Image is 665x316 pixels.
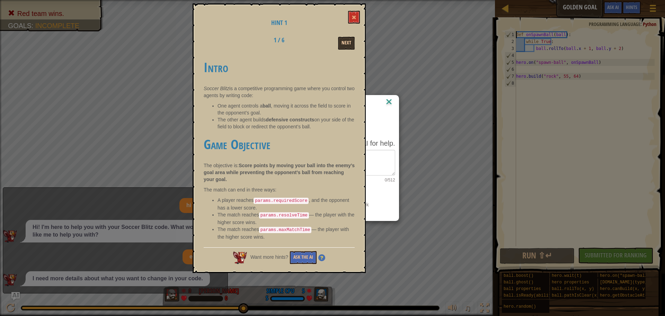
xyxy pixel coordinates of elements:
[250,255,288,260] span: Want more hints?
[257,37,301,44] h2: 1 / 6
[259,227,312,233] code: params.maxMatchTime
[204,163,355,182] strong: Score points by moving your ball into the enemy’s goal area while preventing the opponent’s ball ...
[204,60,355,75] h1: Intro
[218,116,355,130] li: The other agent builds on your side of the field to block or redirect the opponent’s ball.
[271,18,287,27] span: Hint 1
[318,254,325,261] img: Hint
[204,162,355,183] p: The objective is:
[218,211,355,226] li: The match reaches — the player with the higher score wins.
[218,197,355,211] li: A player reaches , and the opponent has a lower score.
[263,103,271,109] strong: ball
[218,102,355,116] li: One agent controls a , moving it across the field to score in the opponent’s goal.
[290,251,317,264] button: Ask the AI
[218,226,355,240] li: The match reaches — the player with the higher score wins.
[338,37,355,50] button: Next
[266,117,314,122] strong: defensive constructs
[270,177,395,183] div: 0/512
[204,86,229,91] em: Soccer Blitz
[254,198,309,204] code: params.requiredScore
[233,251,247,264] img: AI
[384,97,393,108] img: IconClose.svg
[204,137,355,152] h1: Game Objective
[259,212,309,219] code: params.resolveTime
[204,186,355,193] p: The match can end in three ways:
[204,85,355,99] p: is a competitive programming game where you control two agents by writing code:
